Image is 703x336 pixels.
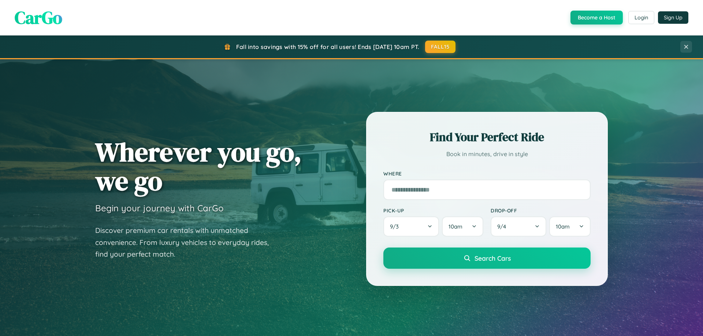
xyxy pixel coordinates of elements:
[425,41,456,53] button: FALL15
[383,149,591,159] p: Book in minutes, drive in style
[15,5,62,30] span: CarGo
[442,216,483,237] button: 10am
[549,216,591,237] button: 10am
[628,11,654,24] button: Login
[390,223,402,230] span: 9 / 3
[383,207,483,214] label: Pick-up
[449,223,462,230] span: 10am
[497,223,510,230] span: 9 / 4
[491,216,546,237] button: 9/4
[475,254,511,262] span: Search Cars
[570,11,623,24] button: Become a Host
[383,216,439,237] button: 9/3
[658,11,688,24] button: Sign Up
[556,223,570,230] span: 10am
[95,203,224,214] h3: Begin your journey with CarGo
[95,224,278,260] p: Discover premium car rentals with unmatched convenience. From luxury vehicles to everyday rides, ...
[383,129,591,145] h2: Find Your Perfect Ride
[383,170,591,177] label: Where
[95,137,302,195] h1: Wherever you go, we go
[236,43,420,50] span: Fall into savings with 15% off for all users! Ends [DATE] 10am PT.
[491,207,591,214] label: Drop-off
[383,248,591,269] button: Search Cars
